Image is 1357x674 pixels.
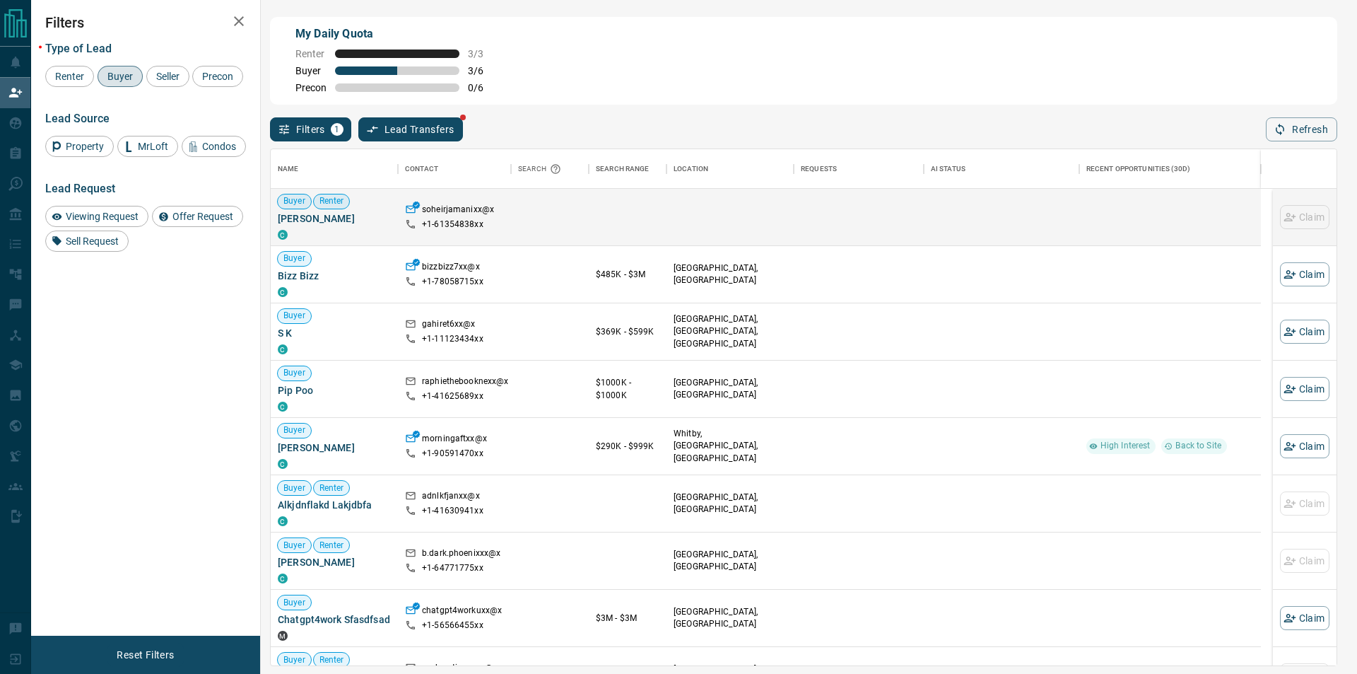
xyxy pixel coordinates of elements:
[674,262,787,286] p: [GEOGRAPHIC_DATA], [GEOGRAPHIC_DATA]
[295,25,499,42] p: My Daily Quota
[61,236,124,247] span: Sell Request
[295,48,327,59] span: Renter
[151,71,184,82] span: Seller
[45,66,94,87] div: Renter
[278,269,391,283] span: Bizz Bizz
[278,441,391,455] span: [PERSON_NAME]
[133,141,173,152] span: MrLoft
[924,149,1079,189] div: AI Status
[674,606,787,630] p: [GEOGRAPHIC_DATA], [GEOGRAPHIC_DATA]
[278,516,288,526] div: condos.ca
[1280,606,1329,630] button: Claim
[405,149,438,189] div: Contact
[278,498,391,512] span: Alkjdnflakd Lakjdbfa
[278,230,288,240] div: condos.ca
[518,149,565,189] div: Search
[61,141,109,152] span: Property
[278,597,311,609] span: Buyer
[117,136,178,157] div: MrLoft
[278,555,391,569] span: [PERSON_NAME]
[314,540,350,552] span: Renter
[468,82,499,93] span: 0 / 6
[278,195,311,207] span: Buyer
[596,325,659,338] p: $369K - $599K
[278,344,288,354] div: condos.ca
[278,482,311,494] span: Buyer
[422,333,483,345] p: +1- 11123434xx
[398,149,511,189] div: Contact
[182,136,246,157] div: Condos
[422,219,483,231] p: +1- 61354838xx
[45,112,110,125] span: Lead Source
[278,424,311,436] span: Buyer
[674,149,708,189] div: Location
[107,643,183,667] button: Reset Filters
[278,367,311,379] span: Buyer
[422,505,483,517] p: +1- 41630941xx
[45,231,129,252] div: Sell Request
[468,48,499,59] span: 3 / 3
[422,547,500,562] p: b.dark.phoenixxx@x
[422,318,476,333] p: gahiret6xx@x
[1086,149,1190,189] div: Recent Opportunities (30d)
[422,605,502,620] p: chatgpt4workuxx@x
[45,206,148,227] div: Viewing Request
[314,482,350,494] span: Renter
[422,620,483,632] p: +1- 56566455xx
[596,440,659,453] p: $290K - $999K
[596,149,650,189] div: Search Range
[295,65,327,76] span: Buyer
[1280,434,1329,458] button: Claim
[1280,377,1329,401] button: Claim
[45,136,114,157] div: Property
[1266,117,1337,141] button: Refresh
[596,268,659,281] p: $485K - $3M
[45,42,112,55] span: Type of Lead
[278,402,288,412] div: condos.ca
[50,71,89,82] span: Renter
[1280,262,1329,286] button: Claim
[422,562,483,574] p: +1- 64771775xx
[278,459,288,469] div: condos.ca
[168,211,238,222] span: Offer Request
[666,149,794,189] div: Location
[45,14,246,31] h2: Filters
[794,149,924,189] div: Requests
[192,66,243,87] div: Precon
[422,376,508,390] p: raphiethebooknexx@x
[674,313,787,349] p: [GEOGRAPHIC_DATA], [GEOGRAPHIC_DATA], [GEOGRAPHIC_DATA]
[295,82,327,93] span: Precon
[801,149,837,189] div: Requests
[1079,149,1261,189] div: Recent Opportunities (30d)
[422,261,480,276] p: bizzbizz7xx@x
[278,612,391,627] span: Chatgpt4work Sfasdfsad
[674,492,787,516] p: [GEOGRAPHIC_DATA], [GEOGRAPHIC_DATA]
[278,252,311,265] span: Buyer
[278,211,391,226] span: [PERSON_NAME]
[314,195,350,207] span: Renter
[102,71,138,82] span: Buyer
[278,654,311,666] span: Buyer
[422,390,483,402] p: +1- 41625689xx
[146,66,189,87] div: Seller
[314,654,350,666] span: Renter
[278,149,299,189] div: Name
[278,574,288,583] div: condos.ca
[270,117,351,141] button: Filters1
[271,149,398,189] div: Name
[278,540,311,552] span: Buyer
[422,276,483,288] p: +1- 78058715xx
[278,287,288,297] div: condos.ca
[332,124,342,134] span: 1
[422,448,483,460] p: +1- 90591470xx
[674,377,787,401] p: [GEOGRAPHIC_DATA], [GEOGRAPHIC_DATA]
[931,149,965,189] div: AI Status
[98,66,143,87] div: Buyer
[468,65,499,76] span: 3 / 6
[197,71,238,82] span: Precon
[1280,320,1329,344] button: Claim
[197,141,241,152] span: Condos
[422,433,487,448] p: morningaftxx@x
[152,206,243,227] div: Offer Request
[596,612,659,624] p: $3M - $3M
